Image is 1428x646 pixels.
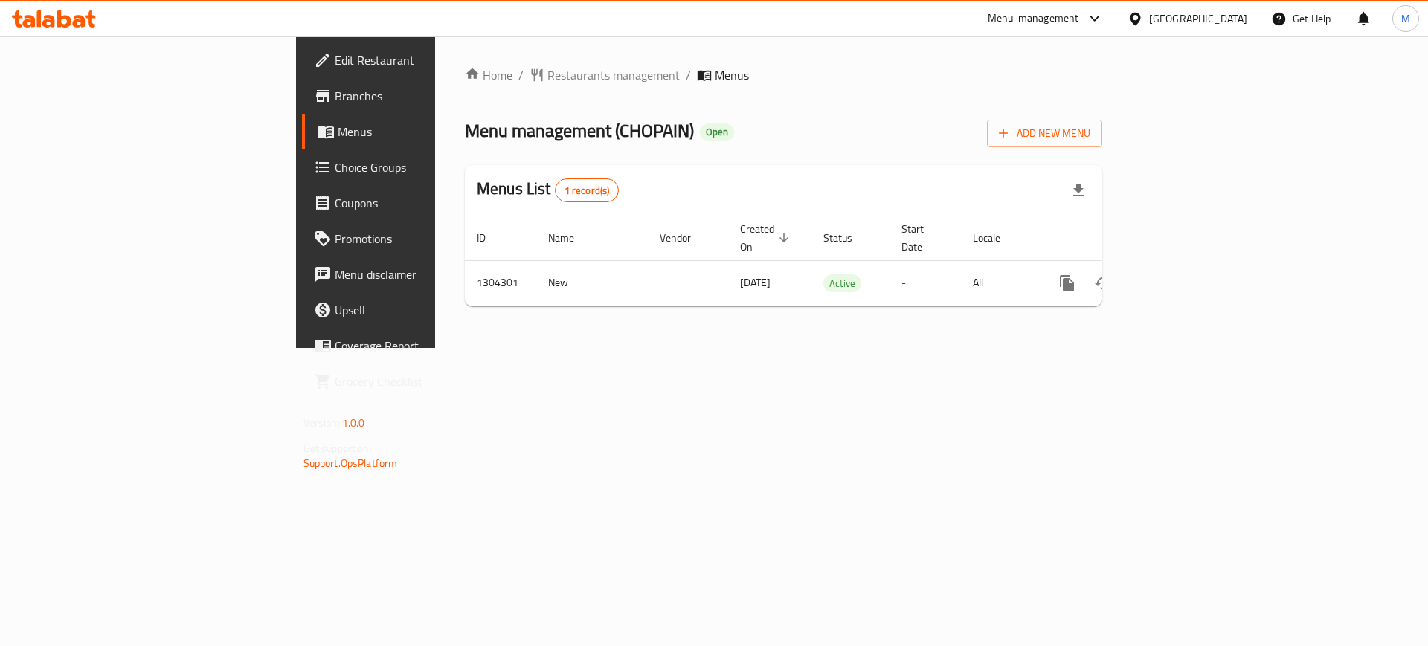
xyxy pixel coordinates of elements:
[823,229,872,247] span: Status
[302,185,535,221] a: Coupons
[1401,10,1410,27] span: M
[1049,265,1085,301] button: more
[700,123,734,141] div: Open
[335,158,523,176] span: Choice Groups
[686,66,691,84] li: /
[536,260,648,306] td: New
[335,230,523,248] span: Promotions
[302,256,535,292] a: Menu disclaimer
[999,124,1090,143] span: Add New Menu
[700,126,734,138] span: Open
[547,66,680,84] span: Restaurants management
[823,275,861,292] span: Active
[1085,265,1121,301] button: Change Status
[335,51,523,69] span: Edit Restaurant
[302,149,535,185] a: Choice Groups
[715,66,749,84] span: Menus
[477,229,505,247] span: ID
[303,439,372,458] span: Get support on:
[302,221,535,256] a: Promotions
[530,66,680,84] a: Restaurants management
[1038,216,1204,261] th: Actions
[740,220,794,256] span: Created On
[302,328,535,364] a: Coverage Report
[303,413,340,433] span: Version:
[890,260,961,306] td: -
[302,78,535,114] a: Branches
[335,372,523,390] span: Grocery Checklist
[555,178,620,202] div: Total records count
[335,194,523,212] span: Coupons
[302,364,535,399] a: Grocery Checklist
[556,184,619,198] span: 1 record(s)
[901,220,943,256] span: Start Date
[302,292,535,328] a: Upsell
[987,120,1102,147] button: Add New Menu
[988,10,1079,28] div: Menu-management
[335,337,523,355] span: Coverage Report
[1149,10,1247,27] div: [GEOGRAPHIC_DATA]
[961,260,1038,306] td: All
[465,66,1102,84] nav: breadcrumb
[973,229,1020,247] span: Locale
[335,87,523,105] span: Branches
[302,114,535,149] a: Menus
[740,273,771,292] span: [DATE]
[548,229,594,247] span: Name
[1061,172,1096,208] div: Export file
[338,123,523,140] span: Menus
[335,301,523,319] span: Upsell
[477,178,619,202] h2: Menus List
[465,114,694,147] span: Menu management ( CHOPAIN )
[465,216,1204,306] table: enhanced table
[335,265,523,283] span: Menu disclaimer
[342,413,365,433] span: 1.0.0
[660,229,710,247] span: Vendor
[302,42,535,78] a: Edit Restaurant
[303,453,398,473] a: Support.OpsPlatform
